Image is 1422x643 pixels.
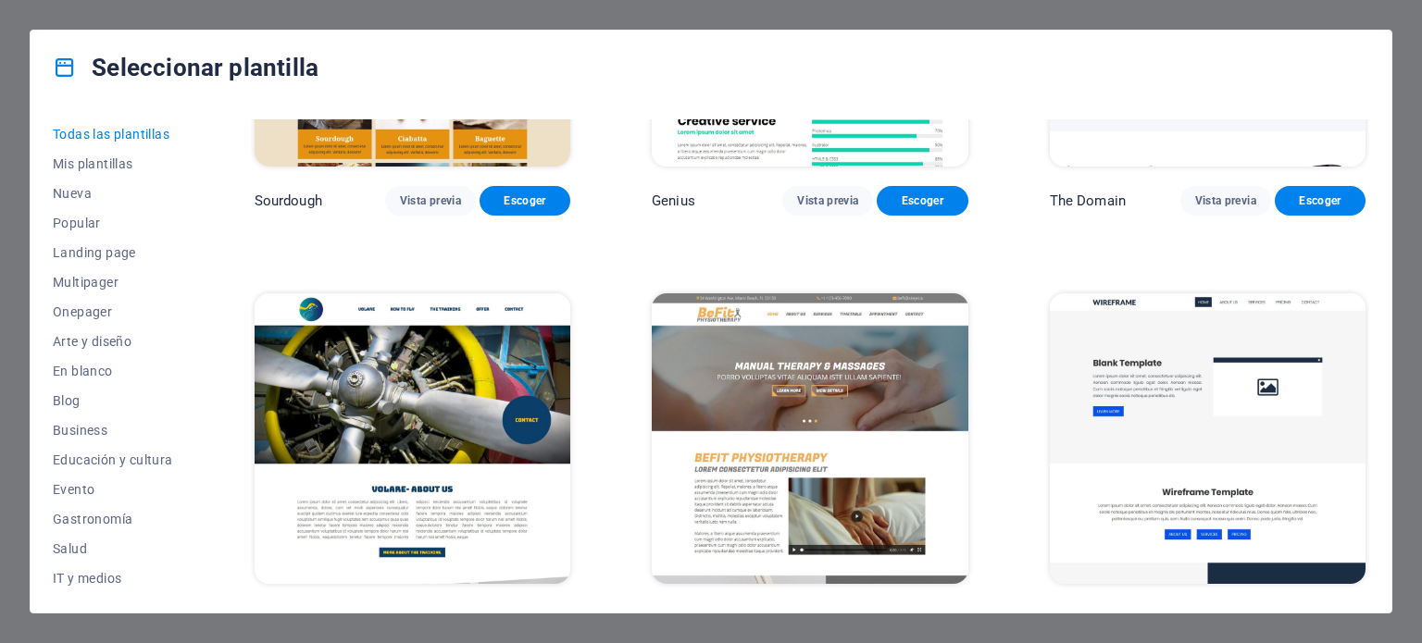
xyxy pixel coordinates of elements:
span: Popular [53,216,173,230]
button: Evento [53,475,173,504]
button: Educación y cultura [53,445,173,475]
button: Vista previa [385,186,476,216]
button: Onepager [53,297,173,327]
button: Arte y diseño [53,327,173,356]
button: Business [53,415,173,445]
span: Escoger [494,193,555,208]
button: Vista previa [782,186,873,216]
button: Multipager [53,267,173,297]
button: Blog [53,386,173,415]
span: Escoger [892,193,953,208]
button: Vista previa [1180,186,1271,216]
button: En blanco [53,356,173,386]
img: BeFit PHYSIOTHERAPY [652,293,967,585]
button: Mis plantillas [53,149,173,179]
img: Wireframe [1050,293,1366,585]
span: Salud [53,541,173,556]
p: Sourdough [255,192,322,210]
span: Vista previa [400,193,461,208]
span: Multipager [53,275,173,290]
button: Popular [53,208,173,238]
span: Gastronomía [53,512,173,526]
button: Todas las plantillas [53,119,173,149]
span: Arte y diseño [53,334,173,349]
span: IT y medios [53,571,173,586]
span: Escoger [1290,193,1351,208]
button: Escoger [877,186,967,216]
p: The Domain [1050,192,1126,210]
span: En blanco [53,364,173,378]
button: Gastronomía [53,504,173,534]
span: Business [53,423,173,438]
span: Blog [53,393,173,408]
span: Vista previa [797,193,858,208]
span: Vista previa [1195,193,1256,208]
p: Genius [652,192,695,210]
button: Escoger [1275,186,1366,216]
img: Volare [255,293,570,585]
button: IT y medios [53,563,173,593]
button: Escoger [480,186,570,216]
button: Salud [53,534,173,563]
button: Landing page [53,238,173,267]
span: Todas las plantillas [53,127,173,142]
span: Landing page [53,245,173,260]
button: Nueva [53,179,173,208]
span: Educación y cultura [53,452,173,467]
span: Onepager [53,304,173,319]
span: Nueva [53,186,173,201]
span: Mis plantillas [53,156,173,171]
span: Evento [53,482,173,497]
h4: Seleccionar plantilla [53,53,318,82]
